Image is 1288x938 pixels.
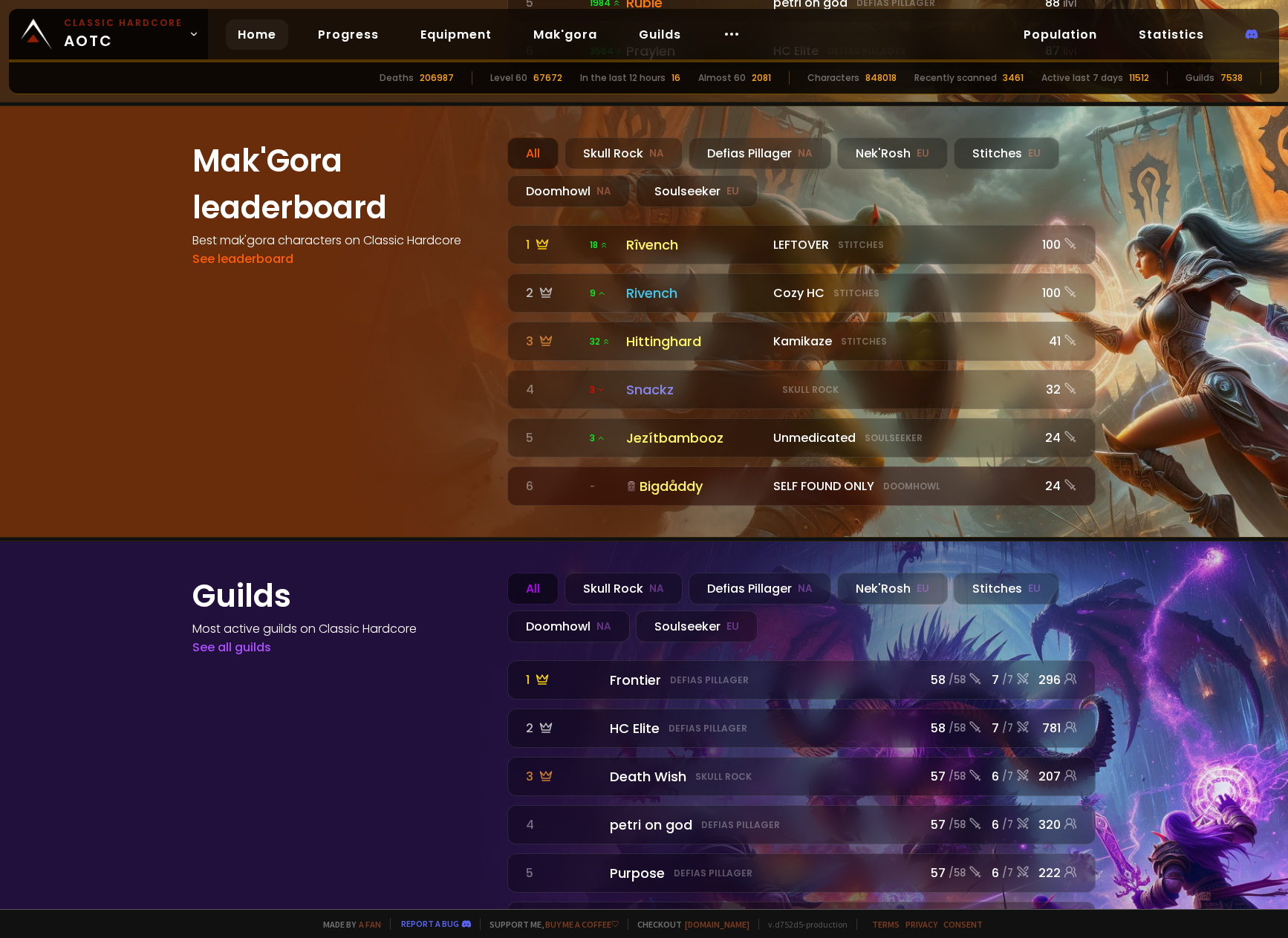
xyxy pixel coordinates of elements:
h4: Most active guilds on Classic Hardcore [192,619,489,638]
a: 5 PurposeDefias Pillager57 /586/7222 [507,853,1096,893]
a: 1 FrontierDefias Pillager58 /587/7296 [507,660,1096,700]
div: All [507,573,559,605]
div: 5 [526,429,581,447]
a: [DOMAIN_NAME] [685,919,749,930]
div: Doomhowl [507,175,630,207]
div: 7538 [1220,71,1243,85]
a: Home [226,19,288,50]
small: EU [726,184,739,199]
div: Almost 60 [698,71,746,85]
span: v. d752d5 - production [758,919,848,930]
a: Classic HardcoreAOTC [9,9,208,59]
div: 1 [526,235,581,254]
div: 41 [1038,332,1077,351]
div: Soulseeker [636,610,758,642]
small: NA [596,184,611,199]
div: 100 [1038,235,1077,254]
div: Rivench [626,283,764,303]
div: 11512 [1129,71,1149,85]
div: 206987 [420,71,454,85]
small: EU [726,619,739,634]
small: NA [649,582,664,596]
div: Active last 7 days [1041,71,1123,85]
div: 67672 [533,71,562,85]
div: 16 [671,71,680,85]
span: Made by [314,919,381,930]
div: Kamikaze [773,332,1030,351]
h1: Mak'Gora leaderboard [192,137,489,231]
small: NA [798,146,813,161]
a: 1 18 RîvenchLEFTOVERStitches100 [507,225,1096,264]
a: Consent [943,919,983,930]
div: Nek'Rosh [837,137,948,169]
span: Checkout [628,919,749,930]
div: Snackz [626,380,764,400]
small: NA [798,582,813,596]
small: Stitches [838,238,884,252]
small: EU [1028,146,1041,161]
div: Characters [807,71,859,85]
div: 4 [526,380,581,399]
small: Doomhowl [883,480,940,493]
a: 3 32 HittinghardKamikazeStitches41 [507,322,1096,361]
div: 100 [1038,284,1077,302]
a: 6 -BigdåddySELF FOUND ONLYDoomhowl24 [507,466,1096,506]
div: Level 60 [490,71,527,85]
div: 24 [1038,477,1077,495]
div: Jezítbambooz [626,428,764,448]
div: Stitches [954,137,1059,169]
small: Stitches [841,335,887,348]
span: 9 [590,287,606,300]
a: Mak'gora [521,19,609,50]
small: Soulseeker [865,431,923,445]
div: 3461 [1003,71,1024,85]
a: Guilds [627,19,693,50]
span: 3 [590,431,605,445]
div: Deaths [380,71,414,85]
span: - [590,480,595,493]
small: NA [649,146,664,161]
h1: Guilds [192,573,489,619]
a: 2 9RivenchCozy HCStitches100 [507,273,1096,313]
a: Equipment [409,19,504,50]
div: Defias Pillager [689,573,831,605]
a: a fan [359,919,381,930]
div: Recently scanned [914,71,997,85]
div: Guilds [1185,71,1214,85]
div: LEFTOVER [773,235,1030,254]
div: Stitches [954,573,1059,605]
span: Support me, [480,919,619,930]
a: See all guilds [192,639,271,656]
div: All [507,137,559,169]
small: EU [917,582,929,596]
a: Statistics [1127,19,1216,50]
small: EU [917,146,929,161]
div: Skull Rock [565,573,683,605]
div: 2 [526,284,581,302]
a: Buy me a coffee [545,919,619,930]
div: Soulseeker [636,175,758,207]
a: Report a bug [401,918,459,929]
div: In the last 12 hours [580,71,666,85]
div: Rîvench [626,235,764,255]
div: Cozy HC [773,284,1030,302]
small: EU [1028,582,1041,596]
div: Bigdåddy [626,476,764,496]
span: AOTC [64,16,183,52]
a: 2 HC EliteDefias Pillager58 /587/7781 [507,709,1096,748]
div: Doomhowl [507,610,630,642]
a: Terms [872,919,900,930]
span: 18 [590,238,608,252]
div: 32 [1038,380,1077,399]
small: Classic Hardcore [64,16,183,30]
span: 32 [590,335,611,348]
div: 3 [526,332,581,351]
div: Unmedicated [773,429,1030,447]
small: Skull Rock [782,383,839,397]
a: Progress [306,19,391,50]
div: 848018 [865,71,897,85]
a: Privacy [905,919,937,930]
div: Skull Rock [565,137,683,169]
div: 2081 [752,71,771,85]
div: Defias Pillager [689,137,831,169]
